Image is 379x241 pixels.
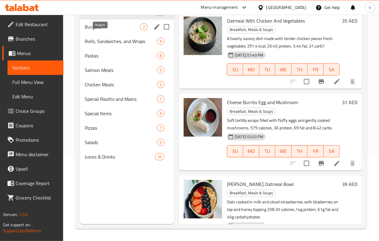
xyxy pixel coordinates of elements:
[324,145,340,157] button: SA
[2,32,63,46] a: Branches
[140,24,147,30] span: 2
[227,98,298,107] span: Cheese Burrito Egg and Mushroom
[333,78,341,85] a: Edit menu item
[184,98,222,137] img: Cheese Burrito Egg and Mushroom
[246,147,257,156] span: MO
[16,122,59,129] span: Coupons
[2,46,63,60] a: Menus
[314,74,329,89] button: Branch-specific-item
[345,156,360,171] button: delete
[259,145,275,157] button: TU
[16,194,59,201] span: Grocery Checklist
[292,63,307,76] button: TH
[2,190,63,205] a: Grocery Checklist
[157,139,164,146] div: items
[85,66,157,74] span: Salmon Meals
[227,117,340,132] p: Soft tortilla wraps filled with fluffy eggs and gently cooked mushrooms. 579 calories, 36 protein...
[307,145,323,157] button: FR
[85,81,157,88] div: Chicken Meals
[85,95,157,103] span: Special Risotto and Mains
[232,52,266,58] span: [DATE] 01:40 PM
[230,147,241,156] span: SU
[140,23,148,30] div: items
[294,65,305,74] span: TH
[201,4,238,11] div: Menu-management
[157,111,164,116] span: 9
[184,17,222,55] img: Oatmeal With Chicken And Vegetables
[342,98,357,107] h6: 37 AED
[243,63,259,76] button: MO
[12,64,59,71] span: Sections
[243,145,259,157] button: MO
[278,65,289,74] span: WE
[16,165,59,172] span: Upsell
[157,66,164,74] div: items
[300,75,313,88] span: Select to update
[19,211,28,218] span: 1.0.0
[324,63,340,76] button: SA
[80,63,174,77] div: Salmon Meals5
[12,93,59,100] span: Edit Menu
[266,4,306,11] div: [GEOGRAPHIC_DATA]
[155,153,164,160] div: items
[227,63,243,76] button: SU
[85,139,157,146] span: Salads
[16,136,59,144] span: Promotions
[300,157,313,170] span: Select to update
[152,22,161,31] button: edit
[2,118,63,133] a: Coupons
[345,74,360,89] button: delete
[342,17,357,25] h6: 35 AED
[262,65,273,74] span: TU
[80,92,174,106] div: Special Risotto and Mains7
[155,154,164,160] span: 10
[157,95,164,103] div: items
[227,26,276,33] div: Breakfast, Meals & Soups
[157,82,164,88] span: 5
[157,67,164,73] span: 5
[3,221,31,229] span: Get support on:
[85,38,157,45] span: Rolls, Sandwiches, and Wraps
[275,63,291,76] button: WE
[157,81,164,88] div: items
[80,106,174,121] div: Special Items9
[157,53,164,59] span: 8
[85,23,140,30] span: Burgers
[230,65,241,74] span: SU
[294,147,305,156] span: TH
[227,35,340,50] p: A hearty savory dish made with tender chicken pieces fresh vegetables 291.4 kcal, 26.45 protein, ...
[16,35,59,42] span: Branches
[2,133,63,147] a: Promotions
[80,20,174,34] div: Burgers2edit
[227,190,275,196] span: Breakfast, Meals & Soups
[16,180,59,187] span: Coverage Report
[3,211,18,218] span: Version:
[227,26,275,33] span: Breakfast, Meals & Soups
[85,153,155,160] span: Juices & Drinks
[2,104,63,118] a: Choice Groups
[80,34,174,48] div: Rolls, Sandwiches, and Wraps9
[292,145,307,157] button: TH
[227,145,243,157] button: SU
[8,75,63,89] a: Full Menu View
[278,147,289,156] span: WE
[246,65,257,74] span: MO
[275,145,291,157] button: WE
[157,124,164,131] div: items
[16,151,59,158] span: Menu disclaimer
[80,135,174,150] div: Salads5
[310,147,321,156] span: FR
[2,147,63,162] a: Menu disclaimer
[232,134,266,140] span: [DATE] 02:03 PM
[259,63,275,76] button: TU
[157,39,164,44] span: 9
[157,96,164,102] span: 7
[2,17,63,32] a: Edit Restaurant
[314,156,329,171] button: Branch-specific-item
[85,124,157,131] div: Pizzas
[16,21,59,28] span: Edit Restaurant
